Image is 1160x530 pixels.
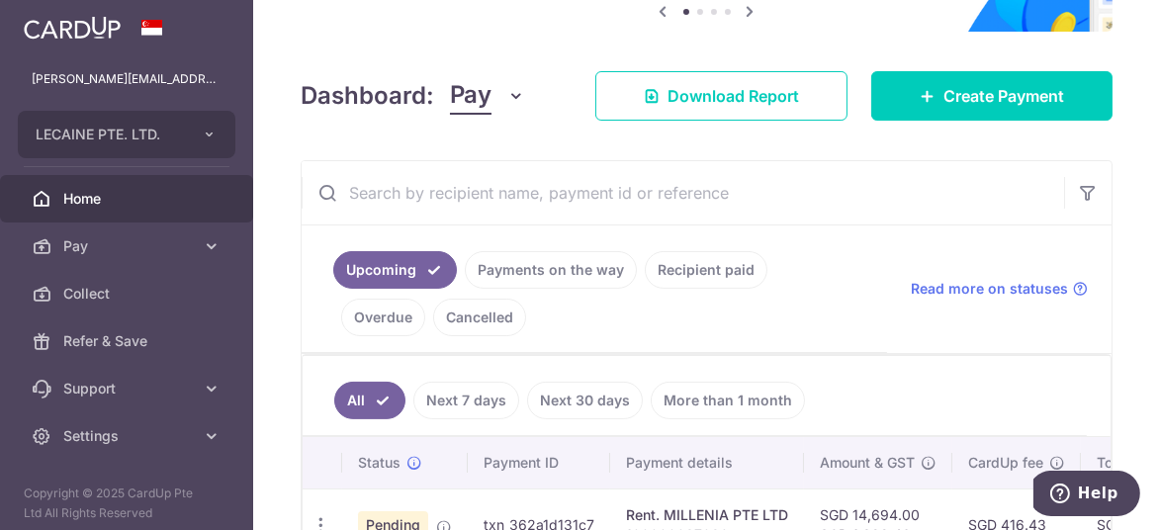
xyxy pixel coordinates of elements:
span: Collect [63,284,194,304]
span: Pay [450,77,491,115]
a: Payments on the way [465,251,637,289]
span: CardUp fee [968,453,1043,473]
span: LECAINE PTE. LTD. [36,125,182,144]
a: Next 7 days [413,382,519,419]
iframe: Opens a widget where you can find more information [1033,471,1140,520]
a: Overdue [341,299,425,336]
div: Rent. MILLENIA PTE LTD [626,505,788,525]
a: Read more on statuses [911,279,1088,299]
a: More than 1 month [651,382,805,419]
a: Next 30 days [527,382,643,419]
a: Create Payment [871,71,1113,121]
th: Payment ID [468,437,610,488]
span: Create Payment [943,84,1064,108]
a: Cancelled [433,299,526,336]
p: [PERSON_NAME][EMAIL_ADDRESS][DOMAIN_NAME] [32,69,222,89]
span: Support [63,379,194,398]
span: Download Report [668,84,799,108]
button: Pay [450,77,526,115]
span: Settings [63,426,194,446]
span: Status [358,453,401,473]
a: All [334,382,405,419]
span: Home [63,189,194,209]
a: Recipient paid [645,251,767,289]
h4: Dashboard: [301,78,434,114]
button: LECAINE PTE. LTD. [18,111,235,158]
th: Payment details [610,437,804,488]
span: Amount & GST [820,453,915,473]
a: Download Report [595,71,848,121]
span: Read more on statuses [911,279,1068,299]
img: CardUp [24,16,121,40]
a: Upcoming [333,251,457,289]
span: Refer & Save [63,331,194,351]
input: Search by recipient name, payment id or reference [302,161,1064,224]
span: Pay [63,236,194,256]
